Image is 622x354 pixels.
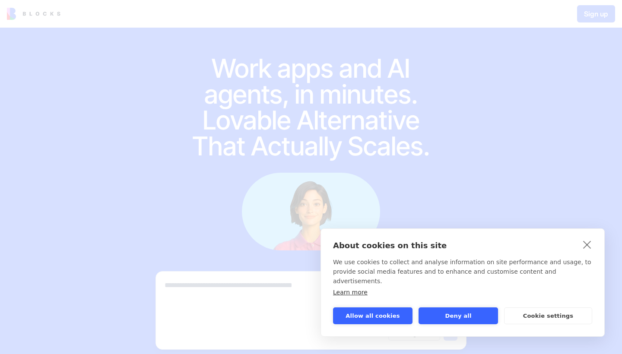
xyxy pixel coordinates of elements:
a: Learn more [333,289,368,296]
a: close [581,237,594,251]
button: Allow all cookies [333,307,413,324]
button: Cookie settings [504,307,592,324]
button: Deny all [419,307,498,324]
strong: About cookies on this site [333,241,447,250]
p: We use cookies to collect and analyse information on site performance and usage, to provide socia... [333,257,592,286]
